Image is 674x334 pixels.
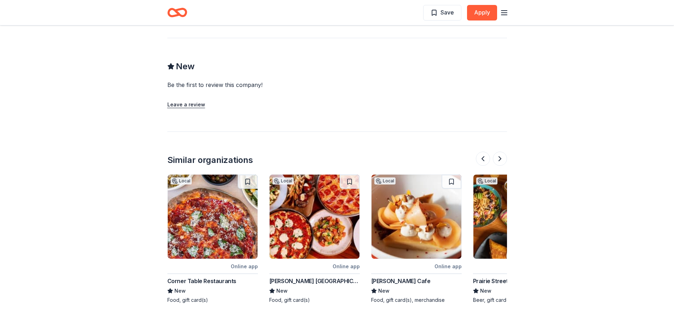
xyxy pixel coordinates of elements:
[167,154,253,166] div: Similar organizations
[167,277,236,285] div: Corner Table Restaurants
[374,177,396,184] div: Local
[440,8,454,17] span: Save
[167,4,187,21] a: Home
[276,287,288,295] span: New
[434,262,462,271] div: Online app
[371,174,462,304] a: Image for Lula CafeLocalOnline app[PERSON_NAME] CafeNewFood, gift card(s), merchandise
[272,177,294,184] div: Local
[423,5,461,20] button: Save
[467,5,497,20] button: Apply
[333,262,360,271] div: Online app
[480,287,491,295] span: New
[371,297,462,304] div: Food, gift card(s), merchandise
[269,174,360,304] a: Image for Labriola ChicagoLocalOnline app[PERSON_NAME] [GEOGRAPHIC_DATA]NewFood, gift card(s)
[269,277,360,285] div: [PERSON_NAME] [GEOGRAPHIC_DATA]
[473,297,564,304] div: Beer, gift card(s)
[269,297,360,304] div: Food, gift card(s)
[476,177,497,184] div: Local
[231,262,258,271] div: Online app
[473,175,563,259] img: Image for Prairie Street Brewing Company
[171,177,192,184] div: Local
[167,174,258,304] a: Image for Corner Table RestaurantsLocalOnline appCorner Table RestaurantsNewFood, gift card(s)
[371,175,461,259] img: Image for Lula Cafe
[168,175,258,259] img: Image for Corner Table Restaurants
[167,100,205,109] button: Leave a review
[473,277,558,285] div: Prairie Street Brewing Company
[167,297,258,304] div: Food, gift card(s)
[270,175,359,259] img: Image for Labriola Chicago
[473,174,564,304] a: Image for Prairie Street Brewing CompanyLocalOnline appPrairie Street Brewing CompanyNewBeer, gif...
[371,277,431,285] div: [PERSON_NAME] Cafe
[176,61,195,72] span: New
[167,81,348,89] div: Be the first to review this company!
[174,287,186,295] span: New
[378,287,390,295] span: New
